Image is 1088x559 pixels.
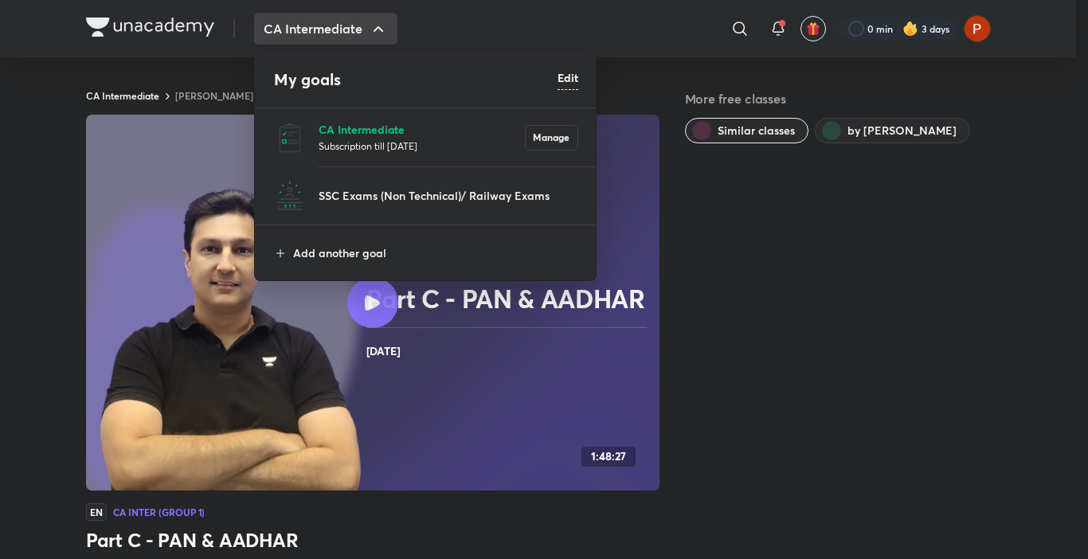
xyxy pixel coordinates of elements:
[558,69,578,86] h6: Edit
[319,138,525,154] p: Subscription till [DATE]
[319,121,525,138] p: CA Intermediate
[274,122,306,154] img: CA Intermediate
[525,125,578,150] button: Manage
[293,244,578,261] p: Add another goal
[274,68,558,92] h4: My goals
[319,187,578,204] p: SSC Exams (Non Technical)/ Railway Exams
[274,180,306,212] img: SSC Exams (Non Technical)/ Railway Exams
